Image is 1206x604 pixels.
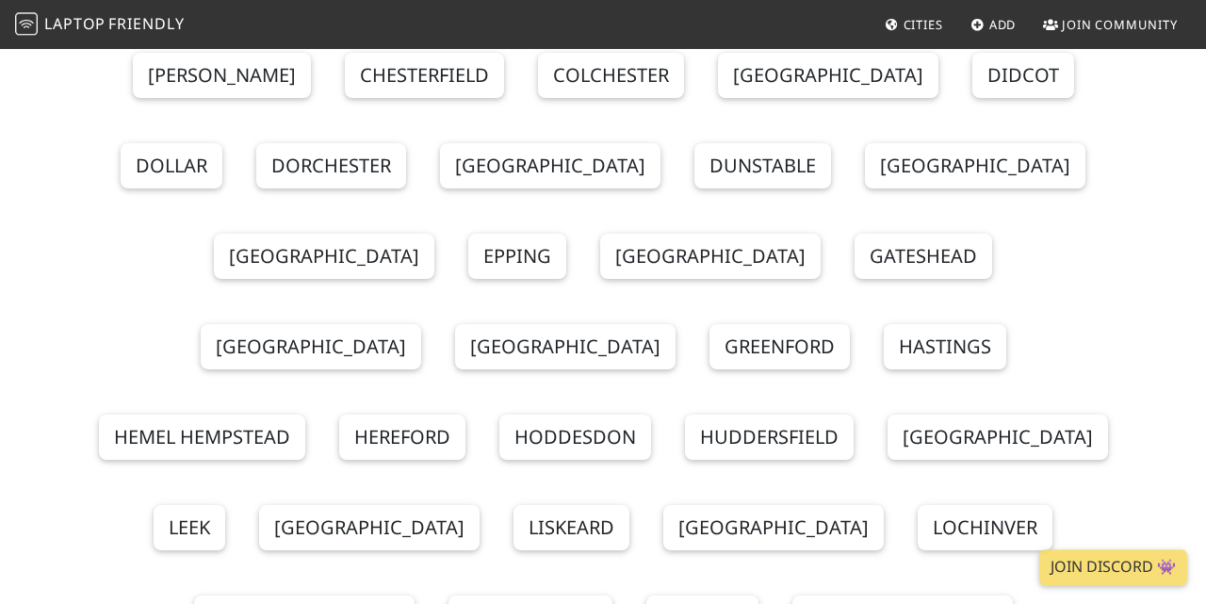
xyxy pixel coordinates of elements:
a: [GEOGRAPHIC_DATA] [600,234,821,279]
span: Friendly [108,13,184,34]
a: Dunstable [694,143,831,188]
a: Cities [877,8,951,41]
a: Lochinver [918,505,1052,550]
a: [GEOGRAPHIC_DATA] [663,505,884,550]
a: Hemel Hempstead [99,415,305,460]
a: [GEOGRAPHIC_DATA] [888,415,1108,460]
a: Add [963,8,1024,41]
a: Huddersfield [685,415,854,460]
a: Chesterfield [345,53,504,98]
a: Hereford [339,415,465,460]
a: [GEOGRAPHIC_DATA] [718,53,938,98]
a: Colchester [538,53,684,98]
a: [PERSON_NAME] [133,53,311,98]
a: Leek [154,505,225,550]
a: Hastings [884,324,1006,369]
span: Cities [904,16,943,33]
a: [GEOGRAPHIC_DATA] [259,505,480,550]
a: Join Discord 👾 [1039,549,1187,585]
a: Epping [468,234,566,279]
a: LaptopFriendly LaptopFriendly [15,8,185,41]
a: Greenford [709,324,850,369]
a: [GEOGRAPHIC_DATA] [214,234,434,279]
span: Join Community [1062,16,1178,33]
a: Gateshead [855,234,992,279]
span: Add [989,16,1017,33]
a: [GEOGRAPHIC_DATA] [455,324,676,369]
a: Liskeard [513,505,629,550]
a: Didcot [972,53,1074,98]
a: Dollar [121,143,222,188]
a: Hoddesdon [499,415,651,460]
a: [GEOGRAPHIC_DATA] [440,143,660,188]
a: [GEOGRAPHIC_DATA] [201,324,421,369]
a: [GEOGRAPHIC_DATA] [865,143,1085,188]
img: LaptopFriendly [15,12,38,35]
a: Join Community [1035,8,1185,41]
span: Laptop [44,13,106,34]
a: Dorchester [256,143,406,188]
